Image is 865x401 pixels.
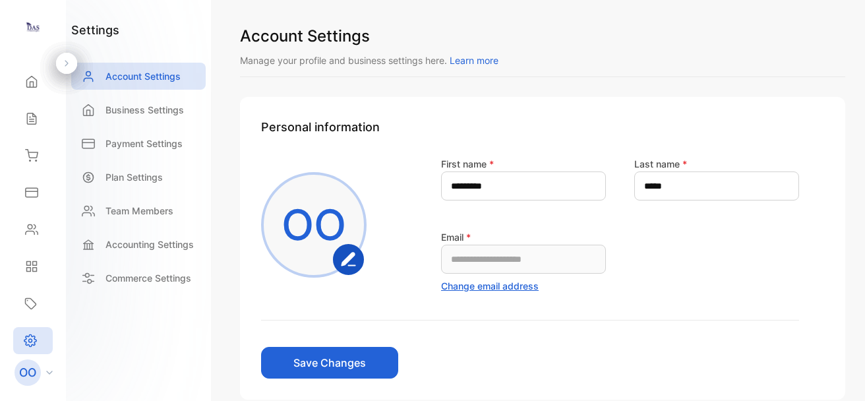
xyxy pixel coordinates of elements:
[71,130,206,157] a: Payment Settings
[71,21,119,39] h1: settings
[105,103,184,117] p: Business Settings
[810,346,865,401] iframe: LiveChat chat widget
[105,170,163,184] p: Plan Settings
[71,63,206,90] a: Account Settings
[23,17,43,37] img: logo
[105,137,183,150] p: Payment Settings
[71,197,206,224] a: Team Members
[441,279,539,293] button: Change email address
[105,69,181,83] p: Account Settings
[19,364,36,381] p: OO
[282,193,346,257] p: OO
[240,53,845,67] p: Manage your profile and business settings here.
[71,264,206,292] a: Commerce Settings
[105,271,191,285] p: Commerce Settings
[441,231,471,243] label: Email
[240,24,845,48] h1: Account Settings
[261,118,824,136] h1: Personal information
[71,231,206,258] a: Accounting Settings
[634,158,687,170] label: Last name
[441,158,494,170] label: First name
[261,347,398,379] button: Save Changes
[105,204,173,218] p: Team Members
[71,96,206,123] a: Business Settings
[105,237,194,251] p: Accounting Settings
[71,164,206,191] a: Plan Settings
[450,55,498,66] span: Learn more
